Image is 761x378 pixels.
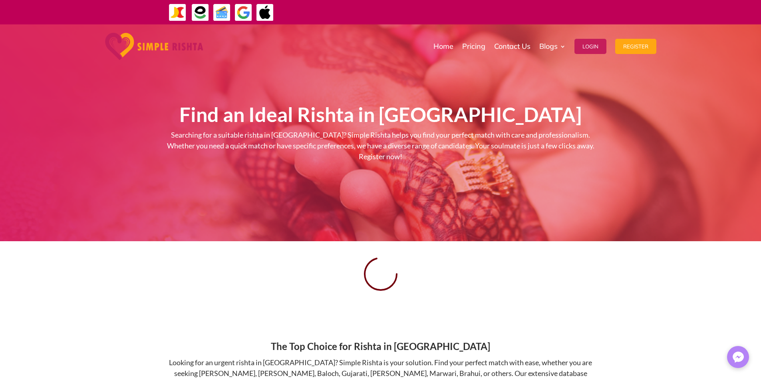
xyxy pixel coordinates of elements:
img: GooglePay-icon [234,4,252,22]
img: Credit Cards [213,4,231,22]
span: The Top Choice for Rishta in [GEOGRAPHIC_DATA] [271,340,490,352]
button: Login [574,39,606,54]
img: Messenger [730,349,746,365]
p: Searching for a suitable rishta in [GEOGRAPHIC_DATA]? Simple Rishta helps you find your perfect m... [165,130,596,162]
img: JazzCash-icon [169,4,187,22]
img: EasyPaisa-icon [191,4,209,22]
a: Pricing [462,26,485,66]
a: Blogs [539,26,566,66]
a: Register [615,26,656,66]
span: Find an Ideal Rishta in [GEOGRAPHIC_DATA] [179,102,582,126]
a: Login [574,26,606,66]
img: ApplePay-icon [256,4,274,22]
a: Contact Us [494,26,531,66]
a: Home [433,26,453,66]
button: Register [615,39,656,54]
